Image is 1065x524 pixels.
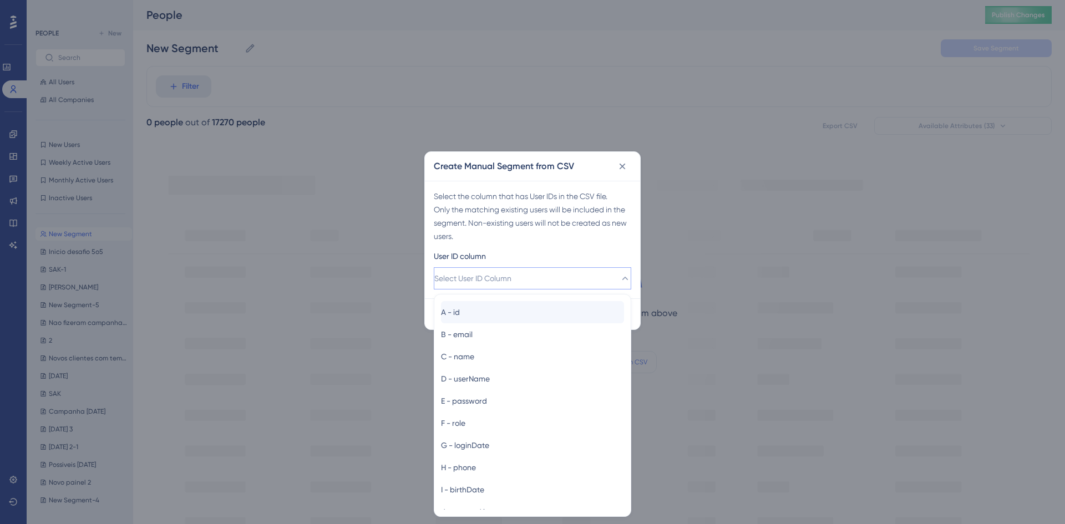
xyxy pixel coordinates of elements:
span: I - birthDate [441,483,484,496]
span: B - email [441,328,473,341]
span: E - password [441,394,487,408]
span: D - userName [441,372,490,385]
span: J - createdAt [441,505,489,518]
span: C - name [441,350,474,363]
span: User ID column [434,250,486,263]
h2: Create Manual Segment from CSV [434,160,574,173]
div: Select the column that has User IDs in the CSV file. Only the matching existing users will be inc... [434,190,631,243]
span: H - phone [441,461,476,474]
span: F - role [441,416,465,430]
span: G - loginDate [441,439,489,452]
span: Select User ID Column [434,272,511,285]
span: A - id [441,306,460,319]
